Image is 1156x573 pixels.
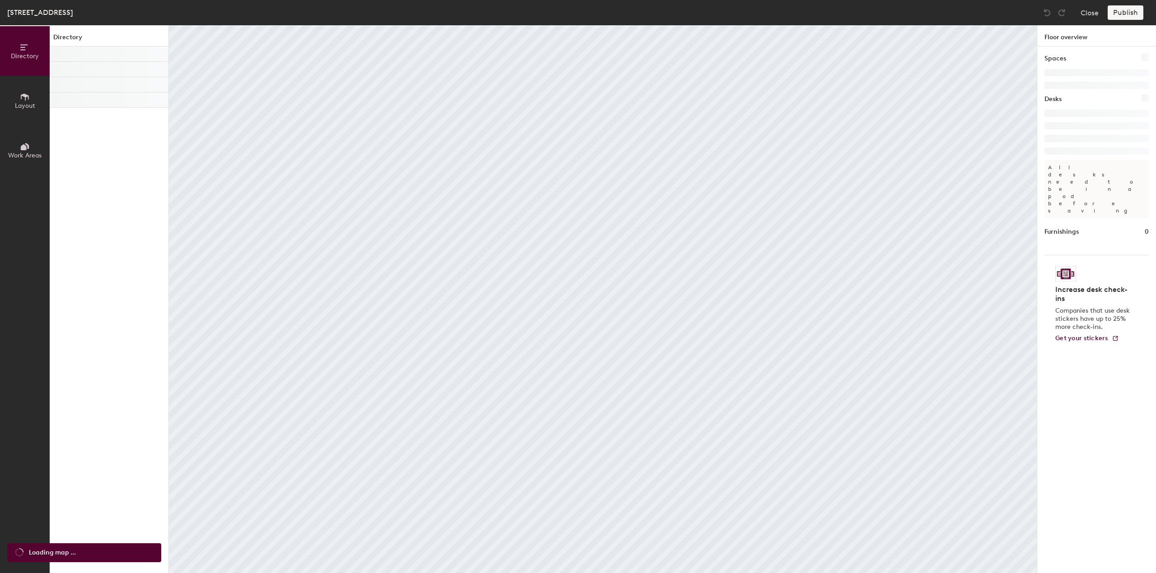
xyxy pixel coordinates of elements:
[7,7,73,18] div: [STREET_ADDRESS]
[1044,227,1079,237] h1: Furnishings
[29,548,76,558] span: Loading map ...
[1055,335,1119,342] a: Get your stickers
[1044,54,1066,64] h1: Spaces
[1055,266,1076,282] img: Sticker logo
[11,52,39,60] span: Directory
[1055,334,1108,342] span: Get your stickers
[1043,8,1052,17] img: Undo
[1055,285,1133,303] h4: Increase desk check-ins
[1057,8,1066,17] img: Redo
[15,102,35,110] span: Layout
[1037,25,1156,46] h1: Floor overview
[8,152,42,159] span: Work Areas
[1044,94,1062,104] h1: Desks
[50,32,168,46] h1: Directory
[1081,5,1099,20] button: Close
[1044,160,1149,218] p: All desks need to be in a pod before saving
[1055,307,1133,331] p: Companies that use desk stickers have up to 25% more check-ins.
[1145,227,1149,237] h1: 0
